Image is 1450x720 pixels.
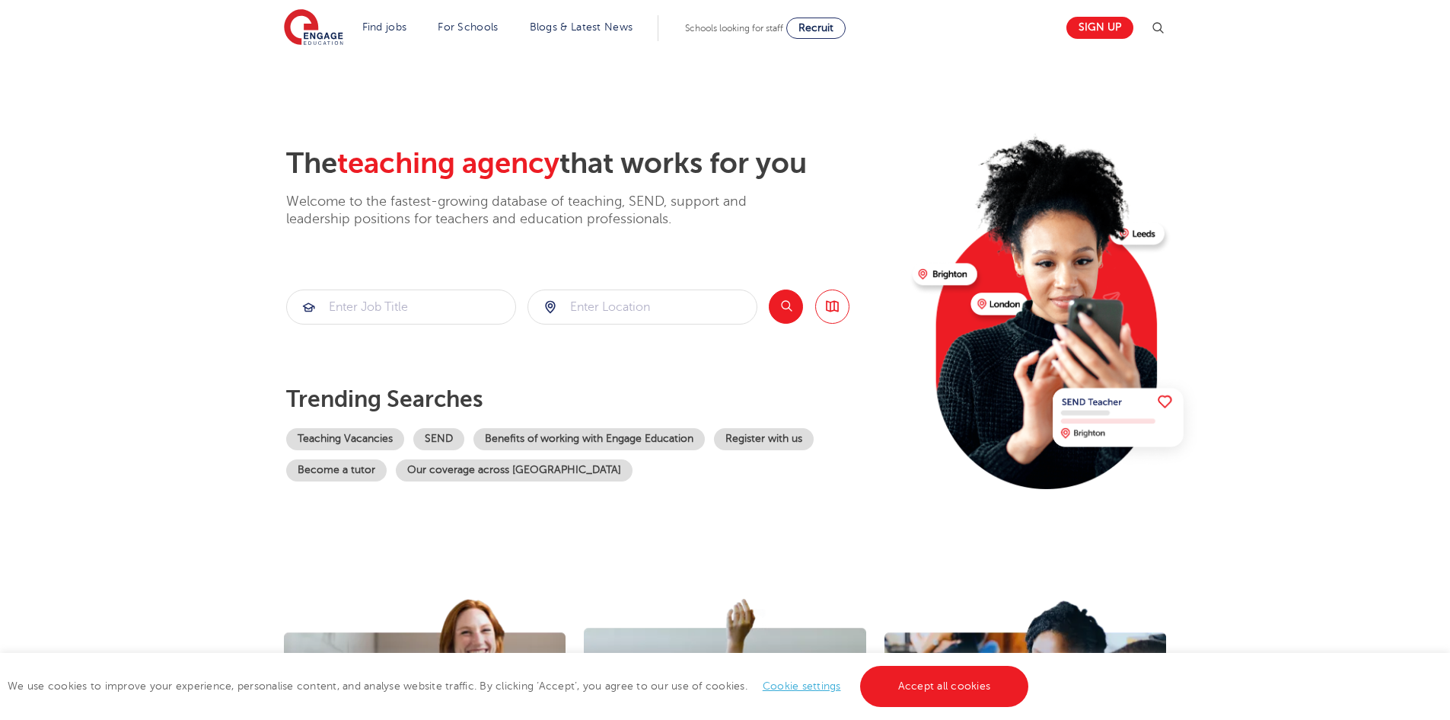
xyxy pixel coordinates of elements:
[685,23,783,34] span: Schools looking for staff
[286,386,900,413] p: Trending searches
[473,428,705,450] a: Benefits of working with Engage Education
[1066,17,1133,39] a: Sign up
[860,666,1029,707] a: Accept all cookies
[287,290,515,324] input: Submit
[8,680,1032,692] span: We use cookies to improve your experience, personalise content, and analyse website traffic. By c...
[528,290,757,324] input: Submit
[337,147,559,180] span: teaching agency
[286,290,516,325] div: Submit
[286,428,404,450] a: Teaching Vacancies
[527,290,757,325] div: Submit
[438,21,498,33] a: For Schools
[798,22,833,34] span: Recruit
[714,428,814,450] a: Register with us
[396,459,633,482] a: Our coverage across [GEOGRAPHIC_DATA]
[530,21,633,33] a: Blogs & Latest News
[286,459,387,482] a: Become a tutor
[763,680,841,692] a: Cookie settings
[786,18,846,39] a: Recruit
[286,146,900,181] h2: The that works for you
[769,290,803,324] button: Search
[362,21,407,33] a: Find jobs
[413,428,464,450] a: SEND
[286,193,789,229] p: Welcome to the fastest-growing database of teaching, SEND, support and leadership positions for t...
[284,9,343,47] img: Engage Education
